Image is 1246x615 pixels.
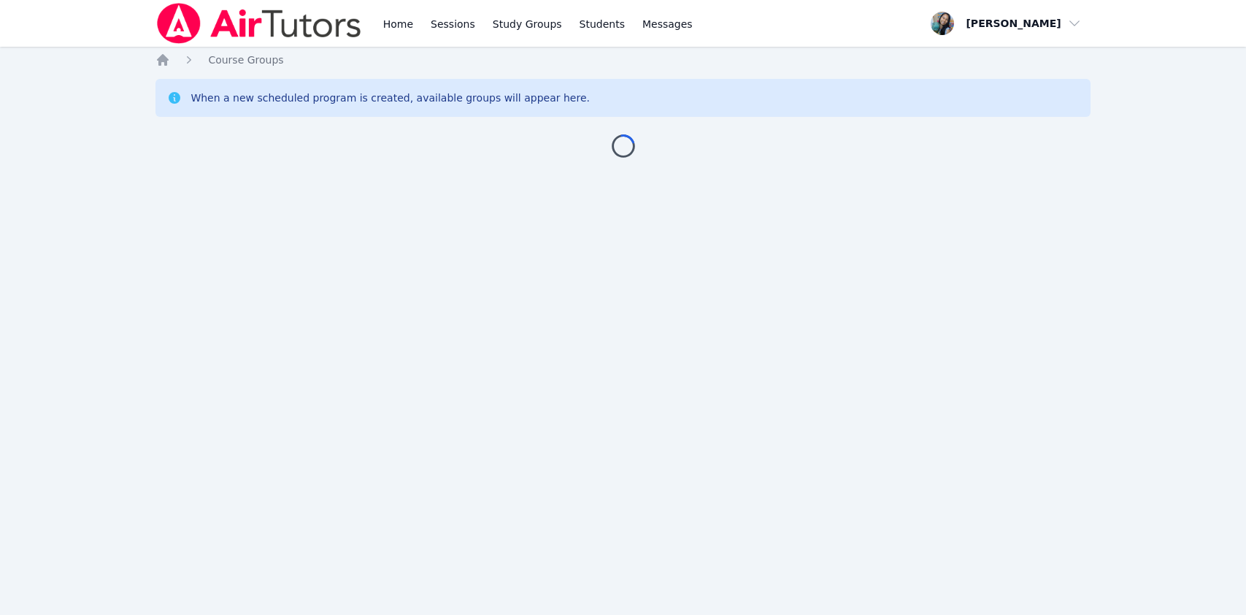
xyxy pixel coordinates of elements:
[208,53,283,67] a: Course Groups
[155,53,1090,67] nav: Breadcrumb
[642,17,693,31] span: Messages
[208,54,283,66] span: Course Groups
[155,3,362,44] img: Air Tutors
[191,91,590,105] div: When a new scheduled program is created, available groups will appear here.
